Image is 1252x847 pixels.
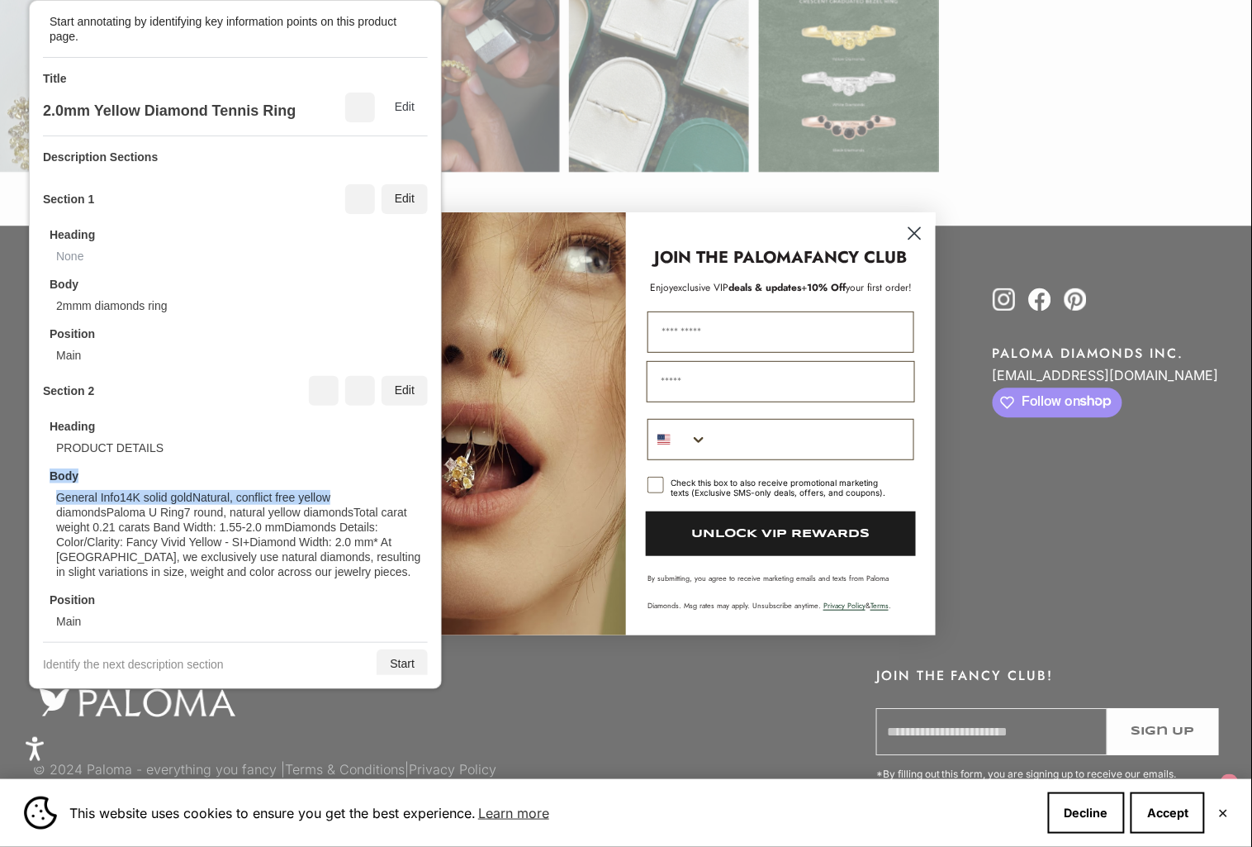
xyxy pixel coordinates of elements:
span: deals & updates [673,280,801,295]
span: Enjoy [650,280,673,295]
div: Heading [50,419,95,434]
span: & . [823,600,891,611]
div: Move up [309,376,339,406]
span: This website uses cookies to ensure you get the best experience. [69,801,1035,826]
div: Heading [50,227,95,242]
div: Main [56,348,81,363]
div: General Info14K solid goldNatural, conflict free yellow diamondsPaloma U Ring7 round, natural yel... [56,490,421,579]
span: exclusive VIP [673,280,728,295]
div: Delete [345,184,375,214]
div: Position [50,592,95,607]
a: Terms [870,600,889,611]
button: Close dialog [900,219,929,248]
button: Close [1217,808,1228,818]
div: Edit [382,93,428,122]
div: Main [56,614,81,629]
div: PRODUCT DETAILS [56,440,164,455]
span: + your first order! [801,280,912,295]
button: UNLOCK VIP REWARDS [646,512,916,556]
img: Loading... [316,212,626,635]
div: Delete [345,376,375,406]
img: Cookie banner [24,797,57,830]
img: United States [657,433,671,446]
input: First Name [647,312,914,353]
div: Start annotating by identifying key information points on this product page. [50,14,405,44]
div: Start [377,650,428,679]
div: Body [50,277,78,292]
div: None [56,249,83,264]
button: Accept [1131,792,1205,834]
div: Edit [382,376,428,406]
div: Position [50,326,95,341]
p: By submitting, you agree to receive marketing emails and texts from Paloma Diamonds. Msg rates ma... [647,573,914,611]
a: Learn more [476,801,552,826]
div: Body [50,469,78,483]
div: 2mmm diamonds ring [56,298,168,313]
div: Description Sections [43,150,158,164]
strong: FANCY CLUB [804,245,908,269]
strong: JOIN THE PALOMA [655,245,804,269]
a: Privacy Policy [823,600,865,611]
button: Search Countries [648,420,708,459]
input: Email [647,361,915,402]
button: Decline [1048,792,1125,834]
span: 10% Off [807,280,846,295]
div: 2.0mm Yellow Diamond Tennis Ring [43,102,296,120]
div: Delete [345,93,375,122]
div: Identify the next description section [43,657,224,672]
div: Title [43,71,67,86]
div: Check this box to also receive promotional marketing texts (Exclusive SMS-only deals, offers, and... [671,478,894,497]
div: Edit [382,184,428,214]
div: Section 1 [43,192,94,207]
div: Section 2 [43,383,94,398]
